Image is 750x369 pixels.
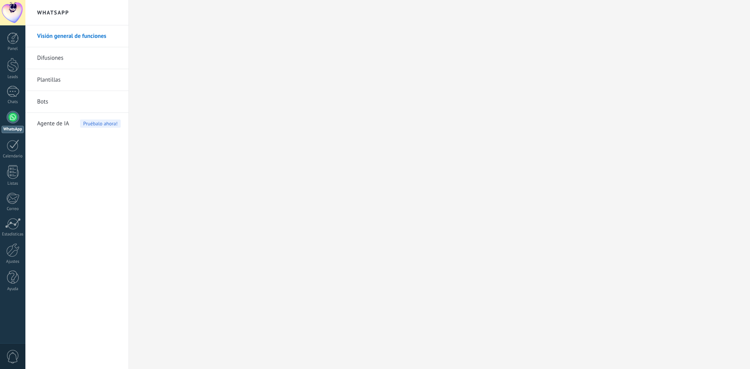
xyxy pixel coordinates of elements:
[37,113,121,135] a: Agente de IAPruébalo ahora!
[2,154,24,159] div: Calendario
[2,75,24,80] div: Leads
[37,113,69,135] span: Agente de IA
[2,46,24,52] div: Panel
[2,181,24,186] div: Listas
[2,259,24,264] div: Ajustes
[25,113,129,134] li: Agente de IA
[25,69,129,91] li: Plantillas
[25,25,129,47] li: Visión general de funciones
[2,126,24,133] div: WhatsApp
[2,100,24,105] div: Chats
[25,91,129,113] li: Bots
[2,207,24,212] div: Correo
[37,91,121,113] a: Bots
[2,232,24,237] div: Estadísticas
[25,47,129,69] li: Difusiones
[37,25,121,47] a: Visión general de funciones
[2,287,24,292] div: Ayuda
[80,119,121,128] span: Pruébalo ahora!
[37,47,121,69] a: Difusiones
[37,69,121,91] a: Plantillas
